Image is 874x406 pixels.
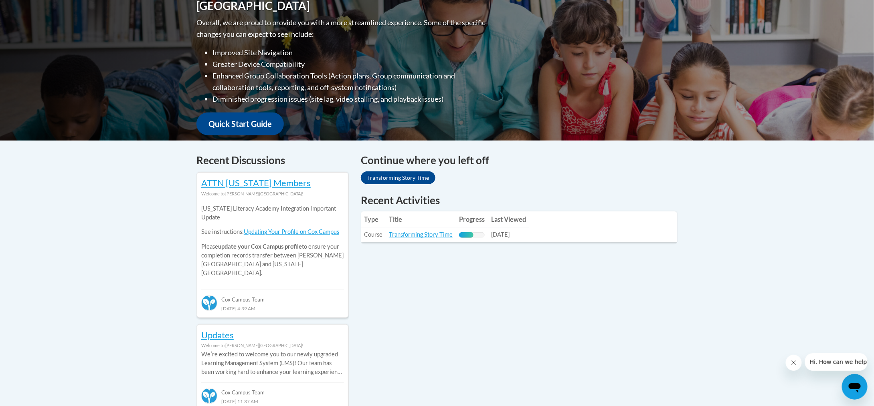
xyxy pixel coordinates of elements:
div: Cox Campus Team [201,289,344,303]
p: Weʹre excited to welcome you to our newly upgraded Learning Management System (LMS)! Our team has... [201,350,344,376]
iframe: Message from company [805,353,868,371]
li: Greater Device Compatibility [212,58,487,70]
a: Updating Your Profile on Cox Campus [244,228,339,235]
p: Overall, we are proud to provide you with a more streamlined experience. Some of the specific cha... [196,17,487,40]
li: Improved Site Navigation [212,47,487,58]
a: Transforming Story Time [361,171,435,184]
p: See instructions: [201,227,344,236]
h4: Continue where you left off [361,153,678,168]
span: Course [364,231,382,238]
div: Welcome to [PERSON_NAME][GEOGRAPHIC_DATA]! [201,341,344,350]
p: [US_STATE] Literacy Academy Integration Important Update [201,204,344,222]
th: Title [386,211,456,227]
h4: Recent Discussions [196,153,349,168]
img: Cox Campus Team [201,388,217,404]
th: Last Viewed [488,211,529,227]
th: Type [361,211,386,227]
a: Updates [201,330,234,340]
a: Transforming Story Time [389,231,453,238]
th: Progress [456,211,488,227]
iframe: Button to launch messaging window [842,374,868,400]
div: Progress, % [459,232,473,238]
div: [DATE] 11:37 AM [201,397,344,406]
a: Quick Start Guide [196,113,284,135]
li: Diminished progression issues (site lag, video stalling, and playback issues) [212,93,487,105]
a: ATTN [US_STATE] Members [201,177,311,188]
img: Cox Campus Team [201,295,217,311]
div: Please to ensure your completion records transfer between [PERSON_NAME][GEOGRAPHIC_DATA] and [US_... [201,198,344,283]
span: Hi. How can we help? [5,6,65,12]
li: Enhanced Group Collaboration Tools (Action plans, Group communication and collaboration tools, re... [212,70,487,93]
div: [DATE] 4:39 AM [201,304,344,313]
div: Cox Campus Team [201,382,344,397]
iframe: Close message [786,355,802,371]
h1: Recent Activities [361,193,678,207]
span: [DATE] [491,231,510,238]
b: update your Cox Campus profile [218,243,302,250]
div: Welcome to [PERSON_NAME][GEOGRAPHIC_DATA]! [201,189,344,198]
